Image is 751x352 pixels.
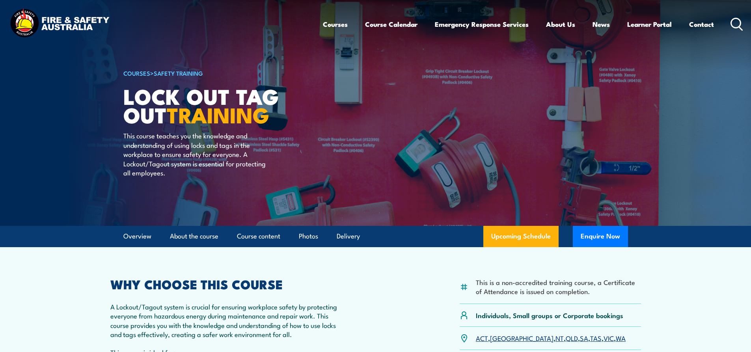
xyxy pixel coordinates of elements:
a: About Us [546,14,575,35]
p: A Lockout/Tagout system is crucial for ensuring workplace safety by protecting everyone from haza... [110,302,341,339]
h1: Lock Out Tag Out [123,87,318,123]
a: Overview [123,226,151,247]
a: NT [555,333,564,343]
a: QLD [566,333,578,343]
button: Enquire Now [573,226,628,247]
a: Upcoming Schedule [483,226,559,247]
li: This is a non-accredited training course, a Certificate of Attendance is issued on completion. [476,278,641,296]
a: Delivery [337,226,360,247]
a: Safety Training [154,69,203,77]
h6: > [123,68,318,78]
p: , , , , , , , [476,333,626,343]
a: COURSES [123,69,150,77]
a: TAS [590,333,602,343]
a: [GEOGRAPHIC_DATA] [490,333,553,343]
a: Courses [323,14,348,35]
a: Contact [689,14,714,35]
a: VIC [604,333,614,343]
p: Individuals, Small groups or Corporate bookings [476,311,623,320]
p: This course teaches you the knowledge and understanding of using locks and tags in the workplace ... [123,131,267,177]
a: Photos [299,226,318,247]
a: WA [616,333,626,343]
a: Course Calendar [365,14,417,35]
a: ACT [476,333,488,343]
a: SA [580,333,588,343]
strong: TRAINING [167,98,269,130]
a: Learner Portal [627,14,672,35]
a: Emergency Response Services [435,14,529,35]
a: News [593,14,610,35]
a: About the course [170,226,218,247]
h2: WHY CHOOSE THIS COURSE [110,278,341,289]
a: Course content [237,226,280,247]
